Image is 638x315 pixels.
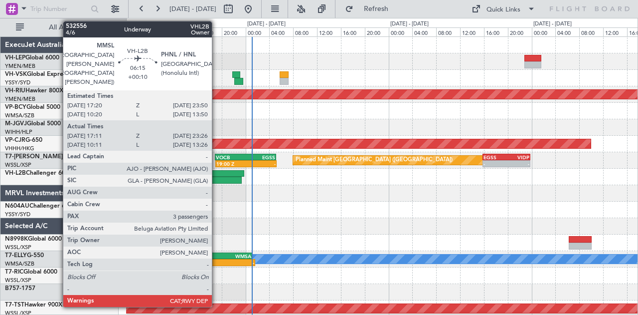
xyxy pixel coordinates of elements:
[216,161,246,167] div: 19:00 Z
[5,112,34,119] a: WMSA/SZB
[5,154,97,160] a: T7-[PERSON_NAME]Global 7500
[223,260,254,266] div: -
[26,24,105,31] span: All Aircraft
[5,154,63,160] span: T7-[PERSON_NAME]
[246,161,276,167] div: -
[5,161,31,169] a: WSSL/XSP
[269,27,293,36] div: 04:00
[483,154,506,160] div: EGSS
[5,128,32,136] a: WIHH/HLP
[389,27,413,36] div: 00:00
[5,71,82,77] a: VH-VSKGlobal Express XRS
[5,137,42,143] a: VP-CJRG-650
[5,137,25,143] span: VP-CJR
[5,62,35,70] a: YMEN/MEB
[150,27,174,36] div: 08:00
[5,286,35,292] a: B757-1757
[484,27,508,36] div: 16:00
[5,203,29,209] span: N604AU
[247,20,286,28] div: [DATE] - [DATE]
[508,27,532,36] div: 20:00
[5,302,24,308] span: T7-TST
[174,27,198,36] div: 12:00
[57,54,248,69] div: Planned Maint [GEOGRAPHIC_DATA] ([GEOGRAPHIC_DATA] International)
[5,104,26,110] span: VP-BCY
[169,4,216,13] span: [DATE] - [DATE]
[5,253,27,259] span: T7-ELLY
[30,1,88,16] input: Trip Number
[5,269,57,275] a: T7-RICGlobal 6000
[5,79,30,86] a: YSSY/SYD
[5,88,67,94] a: VH-RIUHawker 800XP
[483,161,506,167] div: -
[5,286,25,292] span: B757-1
[5,203,72,209] a: N604AUChallenger 604
[5,104,60,110] a: VP-BCYGlobal 5000
[355,5,397,12] span: Refresh
[506,154,529,160] div: VIDP
[5,170,26,176] span: VH-L2B
[128,20,166,28] div: [DATE] - [DATE]
[340,1,400,17] button: Refresh
[603,27,627,36] div: 12:00
[533,20,572,28] div: [DATE] - [DATE]
[486,5,520,15] div: Quick Links
[5,121,61,127] a: M-JGVJGlobal 5000
[341,27,365,36] div: 16:00
[190,253,221,259] div: HECA
[5,260,34,268] a: WMSA/SZB
[467,1,540,17] button: Quick Links
[221,253,252,259] div: WMSA
[222,27,246,36] div: 20:00
[5,269,23,275] span: T7-RIC
[5,55,59,61] a: VH-LEPGlobal 6000
[579,27,603,36] div: 08:00
[5,244,31,251] a: WSSL/XSP
[365,27,389,36] div: 20:00
[293,27,317,36] div: 08:00
[436,27,460,36] div: 08:00
[5,253,44,259] a: T7-ELLYG-550
[555,27,579,36] div: 04:00
[317,27,341,36] div: 12:00
[126,27,150,36] div: 04:00
[532,27,556,36] div: 00:00
[5,95,35,103] a: YMEN/MEB
[5,277,31,284] a: WSSL/XSP
[5,236,28,242] span: N8998K
[198,27,222,36] div: 16:00
[216,154,246,160] div: VOCB
[5,88,25,94] span: VH-RIU
[5,55,25,61] span: VH-LEP
[506,161,529,167] div: -
[5,121,27,127] span: M-JGVJ
[11,19,108,35] button: All Aircraft
[245,154,275,160] div: EGSS
[5,170,69,176] a: VH-L2BChallenger 604
[5,211,30,218] a: YSSY/SYD
[412,27,436,36] div: 04:00
[5,71,27,77] span: VH-VSK
[193,260,224,266] div: 15:03 Z
[390,20,429,28] div: [DATE] - [DATE]
[296,153,453,168] div: Planned Maint [GEOGRAPHIC_DATA] ([GEOGRAPHIC_DATA])
[5,145,34,152] a: VHHH/HKG
[5,302,66,308] a: T7-TSTHawker 900XP
[5,236,62,242] a: N8998KGlobal 6000
[460,27,484,36] div: 12:00
[246,27,270,36] div: 00:00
